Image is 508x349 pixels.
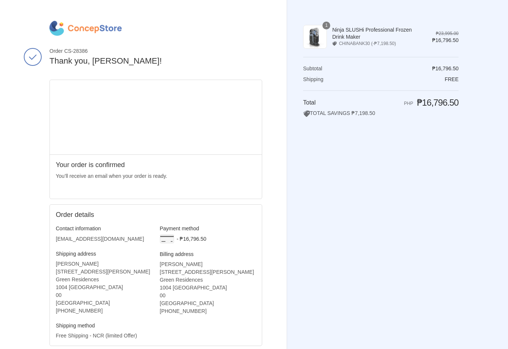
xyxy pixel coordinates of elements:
[436,31,459,36] del: ₱23,995.00
[339,40,396,47] span: CHINABANK30 (-₱7,198.50)
[160,225,256,232] h3: Payment method
[417,97,459,108] span: ₱16,796.50
[322,22,330,29] span: 1
[56,322,152,329] h3: Shipping method
[432,37,459,43] span: ₱16,796.50
[56,250,152,257] h3: Shipping address
[56,172,256,180] p: You’ll receive an email when your order is ready.
[49,56,262,67] h2: Thank you, [PERSON_NAME]!
[303,99,316,106] span: Total
[49,48,262,54] span: Order CS-28386
[351,110,375,116] span: ₱7,198.50
[56,260,152,315] address: [PERSON_NAME] [STREET_ADDRESS][PERSON_NAME] Green Residences 1004 [GEOGRAPHIC_DATA] 00 [GEOGRAPHI...
[160,251,256,257] h3: Billing address
[56,236,144,242] bdo: [EMAIL_ADDRESS][DOMAIN_NAME]
[50,80,262,154] iframe: Google map displaying pin point of shipping address: Manila, Metro Manila
[160,260,256,315] address: [PERSON_NAME] [STREET_ADDRESS][PERSON_NAME] Green Residences 1004 [GEOGRAPHIC_DATA] 00 [GEOGRAPHI...
[56,332,152,340] p: Free Shipping - NCR (limited Offer)
[56,161,256,169] h2: Your order is confirmed
[303,76,324,82] span: Shipping
[56,211,156,219] h2: Order details
[49,21,122,36] img: ConcepStore
[303,110,350,116] span: TOTAL SAVINGS
[404,101,413,106] span: PHP
[177,236,206,242] span: - ₱16,796.50
[445,76,459,82] span: Free
[303,25,327,49] img: Ninja SLUSHi Professional Frozen Drink Maker
[432,65,459,71] span: ₱16,796.50
[303,65,386,72] th: Subtotal
[332,26,421,40] span: Ninja SLUSHi Professional Frozen Drink Maker
[56,225,152,232] h3: Contact information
